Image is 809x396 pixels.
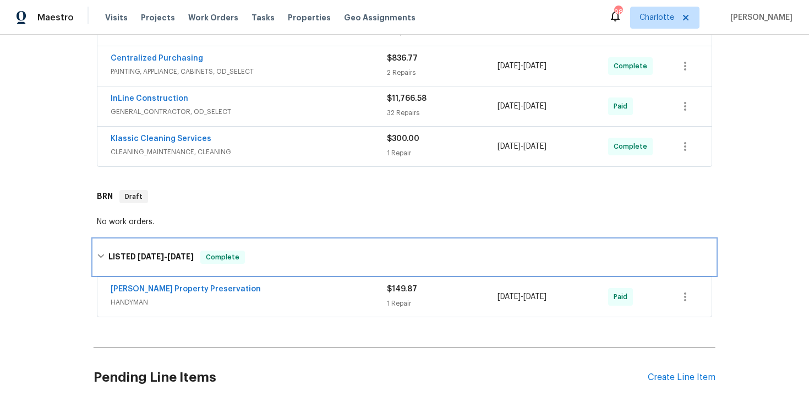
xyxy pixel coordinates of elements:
span: [DATE] [167,253,194,261]
span: - [498,101,546,112]
span: [DATE] [523,102,546,110]
div: 1 Repair [387,298,498,309]
span: [DATE] [523,62,546,70]
span: Tasks [252,14,275,21]
span: GENERAL_CONTRACTOR, OD_SELECT [111,106,387,117]
span: Properties [288,12,331,23]
span: - [498,141,546,152]
span: Complete [614,141,652,152]
span: HANDYMAN [111,297,387,308]
a: Klassic Cleaning Services [111,135,211,143]
span: CLEANING_MAINTENANCE, CLEANING [111,147,387,158]
span: Draft [121,191,147,202]
span: [DATE] [498,143,521,150]
span: - [498,291,546,302]
span: PAINTING, APPLIANCE, CABINETS, OD_SELECT [111,66,387,77]
span: [PERSON_NAME] [726,12,792,23]
span: Visits [105,12,128,23]
span: - [138,253,194,261]
div: 1 Repair [387,148,498,159]
h6: BRN [97,190,113,203]
span: $11,766.58 [387,95,427,102]
div: 32 Repairs [387,107,498,118]
span: [DATE] [498,293,521,301]
div: No work orders. [97,216,712,227]
span: Paid [614,101,632,112]
span: Charlotte [639,12,674,23]
span: - [498,61,546,72]
span: [DATE] [523,143,546,150]
span: $149.87 [387,285,417,293]
a: InLine Construction [111,95,188,102]
span: Work Orders [188,12,238,23]
span: Projects [141,12,175,23]
h6: LISTED [108,251,194,264]
a: Centralized Purchasing [111,55,203,62]
span: [DATE] [523,293,546,301]
div: LISTED [DATE]-[DATE]Complete [94,240,715,275]
span: [DATE] [498,62,521,70]
div: 98 [614,7,622,18]
span: Geo Assignments [344,12,416,23]
span: [DATE] [498,102,521,110]
div: 2 Repairs [387,67,498,78]
span: [DATE] [138,253,164,261]
a: [PERSON_NAME] Property Preservation [111,285,261,293]
span: Paid [614,291,632,302]
span: Complete [201,252,244,263]
span: $836.77 [387,55,418,62]
span: Maestro [37,12,74,23]
div: BRN Draft [94,179,715,214]
div: Create Line Item [648,372,715,383]
span: $300.00 [387,135,419,143]
span: Complete [614,61,652,72]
